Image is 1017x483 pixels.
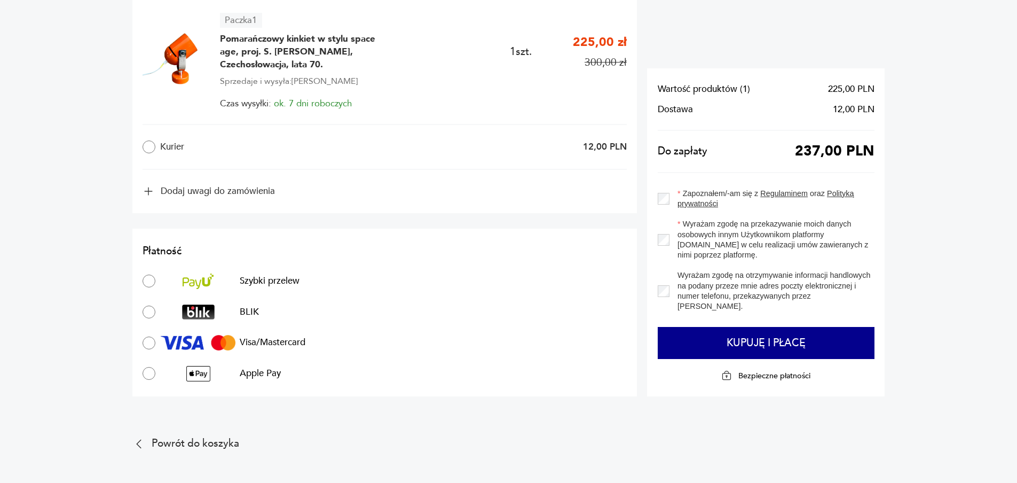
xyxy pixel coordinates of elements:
[183,274,214,289] img: Szybki przelew
[274,97,352,110] span: ok. 7 dni roboczych
[143,28,204,90] img: Pomarańczowy kinkiet w stylu space age, proj. S. Indra, Czechosłowacja, lata 70.
[143,141,349,153] label: Kurier
[658,84,750,94] span: Wartość produktów ( 1 )
[152,440,239,448] p: Powrót do koszyka
[658,146,707,157] span: Do zapłaty
[161,335,235,350] img: Visa/Mastercard
[143,141,155,153] input: Kurier
[828,84,874,94] span: 225,00 PLN
[182,305,215,320] img: BLIK
[143,337,155,349] input: Visa/MastercardVisa/Mastercard
[658,105,693,115] span: Dostawa
[658,327,875,359] button: Kupuję i płacę
[220,13,262,28] article: Paczka 1
[143,306,155,318] input: BLIKBLIK
[760,189,808,198] a: Regulaminem
[669,271,874,312] label: Wyrażam zgodę na otrzymywanie informacji handlowych na podany przeze mnie adres poczty elektronic...
[240,306,259,318] p: BLIK
[143,185,275,197] button: Dodaj uwagi do zamówienia
[669,220,874,261] label: Wyrażam zgodę na przekazywanie moich danych osobowych innym Użytkownikom platformy [DOMAIN_NAME] ...
[669,189,874,209] label: Zapoznałem/-am się z oraz
[143,244,627,258] h2: Płatność
[132,438,637,450] a: Powrót do koszyka
[510,45,532,59] span: 1 szt.
[833,105,874,115] span: 12,00 PLN
[220,74,358,88] span: Sprzedaje i wysyła: [PERSON_NAME]
[240,337,305,349] p: Visa/Mastercard
[585,54,627,71] p: 300,00 zł
[573,33,627,52] p: 225,00 zł
[186,366,210,381] img: Apple Pay
[220,33,380,71] span: Pomarańczowy kinkiet w stylu space age, proj. S. [PERSON_NAME], Czechosłowacja, lata 70.
[795,146,874,157] span: 237,00 PLN
[220,98,352,108] span: Czas wysyłki:
[583,141,627,153] p: 12,00 PLN
[143,367,155,380] input: Apple PayApple Pay
[721,371,732,381] img: Ikona kłódki
[240,368,281,380] p: Apple Pay
[143,275,155,287] input: Szybki przelewSzybki przelew
[240,275,299,287] p: Szybki przelew
[738,371,810,381] p: Bezpieczne płatności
